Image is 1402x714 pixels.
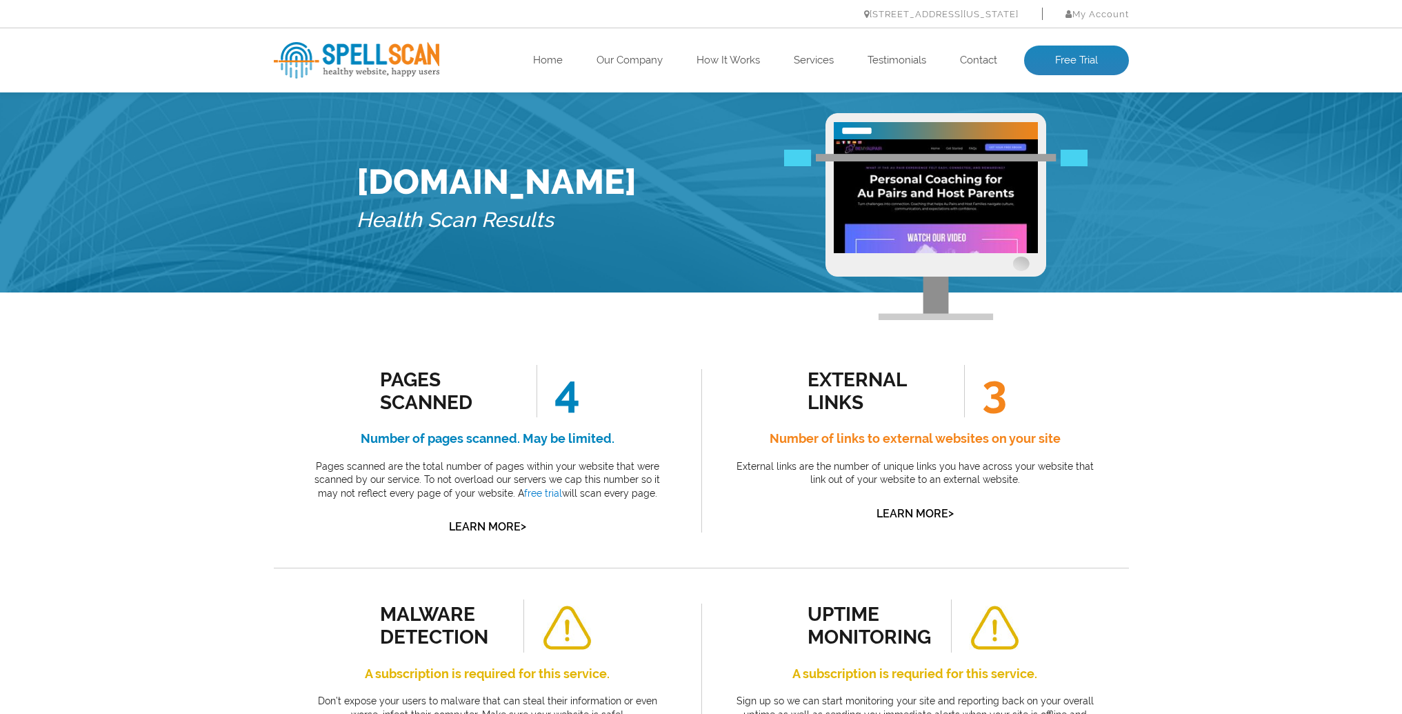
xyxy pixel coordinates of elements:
[834,139,1038,253] img: Free Website Analysis
[357,161,637,202] h1: [DOMAIN_NAME]
[964,365,1007,417] span: 3
[877,507,954,520] a: Learn More>
[784,155,1088,172] img: Free Webiste Analysis
[825,113,1046,320] img: Free Webiste Analysis
[521,517,526,536] span: >
[808,368,932,414] div: external links
[305,663,670,685] h4: A subscription is required for this service.
[541,606,592,651] img: alert
[537,365,580,417] span: 4
[357,202,637,239] h5: Health Scan Results
[808,603,932,648] div: uptime monitoring
[732,460,1098,487] p: External links are the number of unique links you have across your website that link out of your ...
[380,368,505,414] div: Pages Scanned
[305,460,670,501] p: Pages scanned are the total number of pages within your website that were scanned by our service....
[948,504,954,523] span: >
[380,603,505,648] div: malware detection
[524,488,562,499] a: free trial
[449,520,526,533] a: Learn More>
[732,428,1098,450] h4: Number of links to external websites on your site
[732,663,1098,685] h4: A subscription is requried for this service.
[305,428,670,450] h4: Number of pages scanned. May be limited.
[969,606,1020,651] img: alert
